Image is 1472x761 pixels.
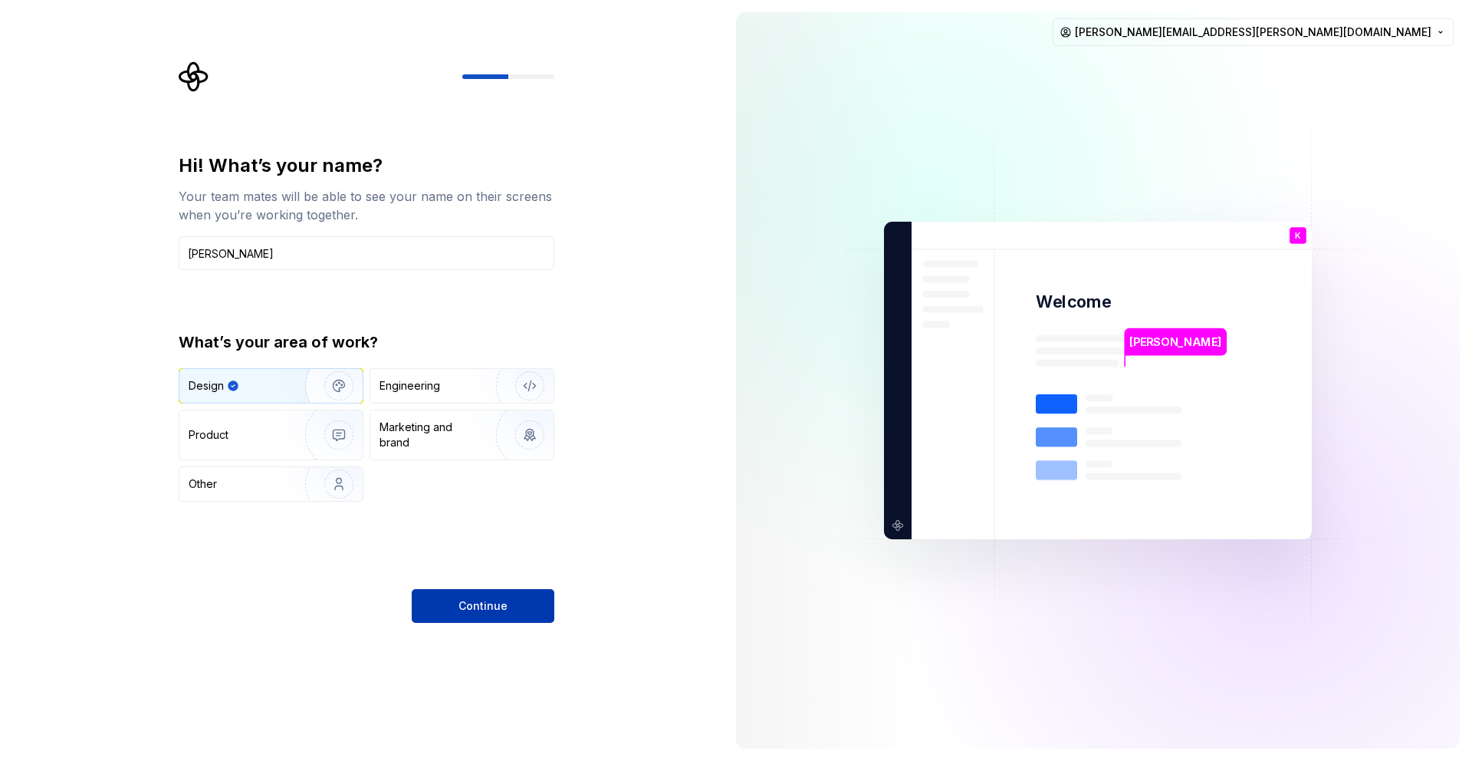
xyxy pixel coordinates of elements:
div: Hi! What’s your name? [179,153,554,178]
div: Marketing and brand [379,420,483,450]
span: [PERSON_NAME][EMAIL_ADDRESS][PERSON_NAME][DOMAIN_NAME] [1075,25,1431,40]
span: Continue [458,598,508,614]
div: Product [189,427,228,443]
div: Other [189,476,217,492]
button: Continue [412,589,554,623]
div: Design [189,378,224,394]
p: K [1295,232,1301,240]
div: What’s your area of work? [179,331,554,353]
input: Han Solo [179,236,554,270]
p: [PERSON_NAME] [1129,334,1221,351]
svg: Supernova Logo [179,61,209,92]
div: Engineering [379,378,440,394]
p: Welcome [1036,291,1111,313]
div: Your team mates will be able to see your name on their screens when you’re working together. [179,187,554,224]
button: [PERSON_NAME][EMAIL_ADDRESS][PERSON_NAME][DOMAIN_NAME] [1053,18,1454,46]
